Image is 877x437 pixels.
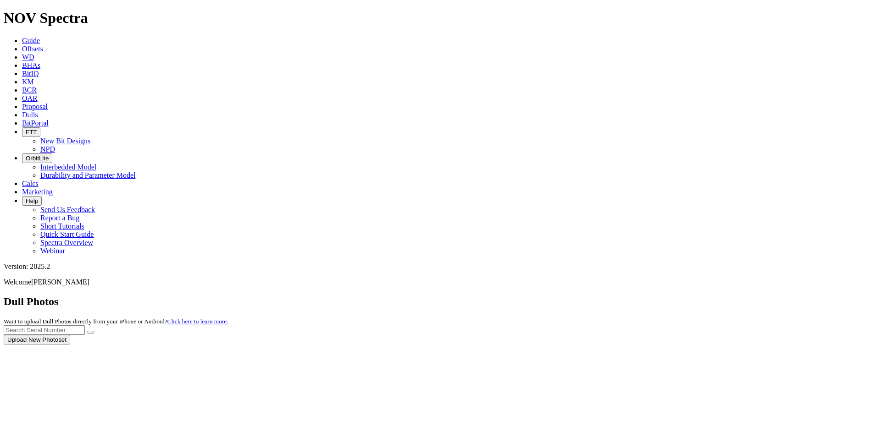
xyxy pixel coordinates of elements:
h2: Dull Photos [4,295,873,308]
a: NPD [40,145,55,153]
a: Spectra Overview [40,239,93,246]
a: Proposal [22,103,48,110]
button: Upload New Photoset [4,335,70,344]
a: Send Us Feedback [40,206,95,213]
button: FTT [22,127,40,137]
a: Webinar [40,247,65,255]
a: Dulls [22,111,38,119]
a: New Bit Designs [40,137,90,145]
span: FTT [26,129,37,136]
a: KM [22,78,34,86]
a: WD [22,53,34,61]
a: Short Tutorials [40,222,84,230]
small: Want to upload Dull Photos directly from your iPhone or Android? [4,318,228,325]
h1: NOV Spectra [4,10,873,27]
a: BHAs [22,61,40,69]
a: Click here to learn more. [167,318,228,325]
span: OrbitLite [26,155,49,162]
a: Durability and Parameter Model [40,171,136,179]
div: Version: 2025.2 [4,262,873,271]
a: BitIQ [22,70,39,77]
a: Report a Bug [40,214,79,222]
span: [PERSON_NAME] [31,278,89,286]
a: BitPortal [22,119,49,127]
p: Welcome [4,278,873,286]
a: OAR [22,94,38,102]
button: OrbitLite [22,153,52,163]
input: Search Serial Number [4,325,85,335]
span: Help [26,197,38,204]
a: Offsets [22,45,43,53]
a: Interbedded Model [40,163,96,171]
a: BCR [22,86,37,94]
a: Guide [22,37,40,44]
a: Marketing [22,188,53,196]
button: Help [22,196,42,206]
a: Calcs [22,180,39,187]
a: Quick Start Guide [40,230,94,238]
